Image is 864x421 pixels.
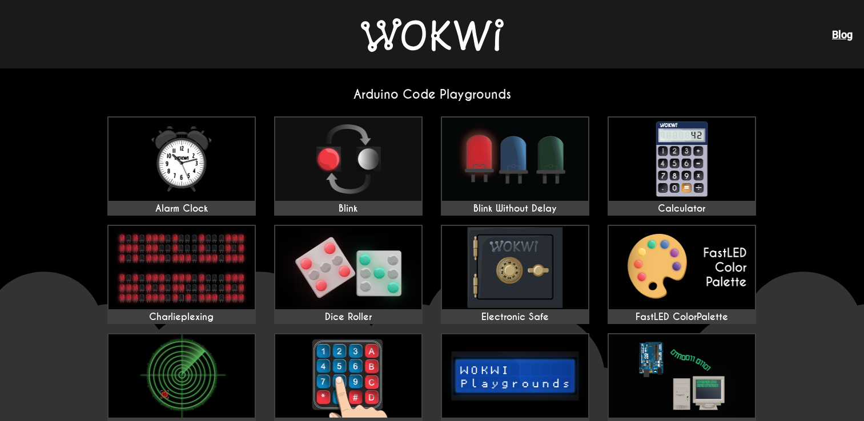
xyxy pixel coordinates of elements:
[275,334,421,418] img: Keypad
[275,203,421,214] div: Blink
[275,311,421,323] div: Dice Roller
[608,225,756,324] a: FastLED ColorPalette
[609,226,755,309] img: FastLED ColorPalette
[609,203,755,214] div: Calculator
[274,116,423,216] a: Blink
[274,225,423,324] a: Dice Roller
[108,226,255,309] img: Charlieplexing
[275,226,421,309] img: Dice Roller
[107,225,256,324] a: Charlieplexing
[832,29,853,41] a: Blog
[442,226,588,309] img: Electronic Safe
[98,87,766,102] h2: Arduino Code Playgrounds
[442,118,588,201] img: Blink Without Delay
[609,334,755,418] img: Serial Monitor
[441,116,589,216] a: Blink Without Delay
[108,203,255,214] div: Alarm Clock
[108,334,255,418] img: I²C Scanner
[107,116,256,216] a: Alarm Clock
[108,311,255,323] div: Charlieplexing
[108,118,255,201] img: Alarm Clock
[275,118,421,201] img: Blink
[361,18,504,52] img: Wokwi
[609,311,755,323] div: FastLED ColorPalette
[442,311,588,323] div: Electronic Safe
[609,118,755,201] img: Calculator
[442,203,588,214] div: Blink Without Delay
[441,225,589,324] a: Electronic Safe
[608,116,756,216] a: Calculator
[442,334,588,418] img: LCD1602 Playground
